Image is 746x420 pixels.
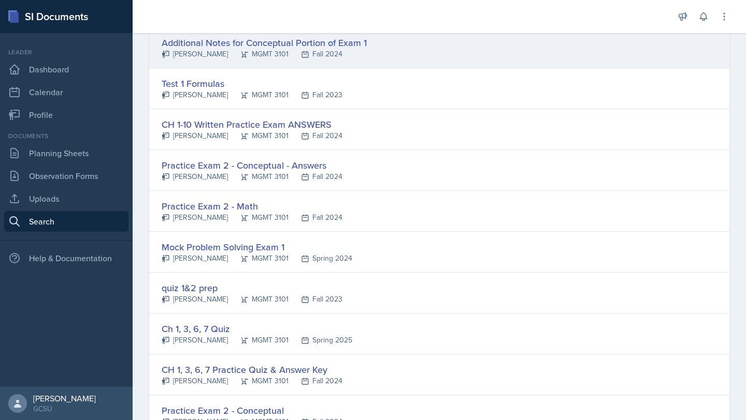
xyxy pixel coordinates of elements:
[162,335,228,346] div: [PERSON_NAME]
[162,253,228,264] div: [PERSON_NAME]
[4,131,128,141] div: Documents
[4,59,128,80] a: Dashboard
[289,294,342,305] div: Fall 2023
[162,199,342,213] div: Practice Exam 2 - Math
[289,335,352,346] div: Spring 2025
[4,48,128,57] div: Leader
[162,89,228,100] div: [PERSON_NAME]
[228,212,289,223] div: MGMT 3101
[228,376,289,386] div: MGMT 3101
[162,49,228,59] div: [PERSON_NAME]
[162,158,342,172] div: Practice Exam 2 - Conceptual - Answers
[162,363,342,377] div: CH 1, 3, 6, 7 Practice Quiz & Answer Key
[228,89,289,100] div: MGMT 3101
[162,240,352,254] div: Mock Problem Solving Exam 1
[33,393,96,403] div: [PERSON_NAME]
[4,82,128,102] a: Calendar
[162,212,228,223] div: [PERSON_NAME]
[162,77,342,91] div: Test 1 Formulas
[162,403,342,417] div: Practice Exam 2 - Conceptual
[228,130,289,141] div: MGMT 3101
[4,248,128,268] div: Help & Documentation
[289,212,342,223] div: Fall 2024
[228,49,289,59] div: MGMT 3101
[289,253,352,264] div: Spring 2024
[162,376,228,386] div: [PERSON_NAME]
[162,171,228,182] div: [PERSON_NAME]
[162,36,367,50] div: Additional Notes for Conceptual Portion of Exam 1
[289,89,342,100] div: Fall 2023
[228,294,289,305] div: MGMT 3101
[4,166,128,186] a: Observation Forms
[289,171,342,182] div: Fall 2024
[228,253,289,264] div: MGMT 3101
[162,281,342,295] div: quiz 1&2 prep
[228,335,289,346] div: MGMT 3101
[162,294,228,305] div: [PERSON_NAME]
[4,143,128,163] a: Planning Sheets
[162,130,228,141] div: [PERSON_NAME]
[162,117,342,131] div: CH 1-10 Written Practice Exam ANSWERS
[4,188,128,209] a: Uploads
[289,130,342,141] div: Fall 2024
[4,104,128,125] a: Profile
[289,49,342,59] div: Fall 2024
[162,322,352,336] div: Ch 1, 3, 6, 7 Quiz
[4,211,128,232] a: Search
[289,376,342,386] div: Fall 2024
[228,171,289,182] div: MGMT 3101
[33,403,96,414] div: GCSU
